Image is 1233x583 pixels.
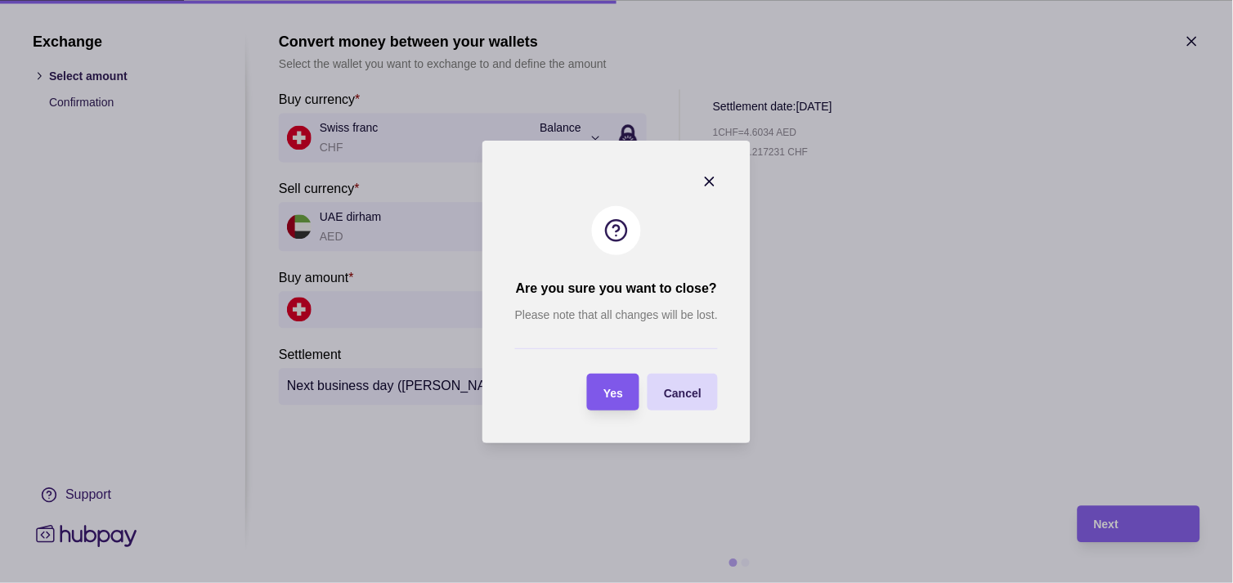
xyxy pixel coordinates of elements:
[587,374,639,410] button: Yes
[664,386,702,399] span: Cancel
[515,306,718,324] p: Please note that all changes will be lost.
[603,386,623,399] span: Yes
[648,374,718,410] button: Cancel
[516,280,717,298] h2: Are you sure you want to close?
